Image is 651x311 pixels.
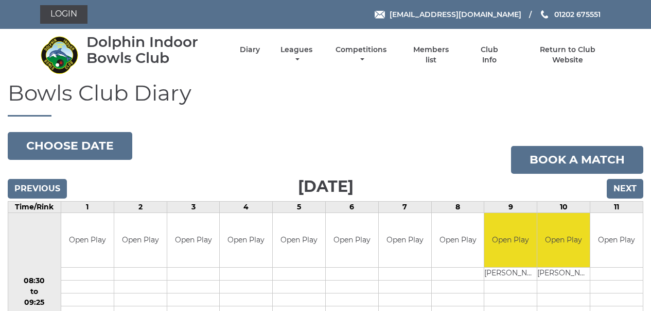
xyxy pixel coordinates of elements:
input: Previous [8,179,67,199]
td: 9 [484,202,537,213]
td: 11 [590,202,643,213]
span: [EMAIL_ADDRESS][DOMAIN_NAME] [390,10,521,19]
td: Open Play [273,213,325,267]
a: Book a match [511,146,643,174]
td: Open Play [432,213,484,267]
td: 10 [537,202,590,213]
input: Next [607,179,643,199]
img: Email [375,11,385,19]
td: Open Play [537,213,590,267]
a: Diary [240,45,260,55]
td: Open Play [590,213,643,267]
td: Open Play [114,213,167,267]
td: 7 [378,202,431,213]
td: 3 [167,202,220,213]
td: Open Play [484,213,537,267]
a: Club Info [473,45,506,65]
td: Open Play [326,213,378,267]
a: Phone us 01202 675551 [539,9,601,20]
a: Members list [407,45,454,65]
span: 01202 675551 [554,10,601,19]
td: 2 [114,202,167,213]
td: Open Play [220,213,272,267]
div: Dolphin Indoor Bowls Club [86,34,222,66]
td: 6 [326,202,379,213]
a: Competitions [333,45,390,65]
td: 1 [61,202,114,213]
td: [PERSON_NAME] [537,267,590,280]
td: Time/Rink [8,202,61,213]
td: 8 [431,202,484,213]
a: Email [EMAIL_ADDRESS][DOMAIN_NAME] [375,9,521,20]
td: Open Play [61,213,114,267]
img: Dolphin Indoor Bowls Club [40,36,79,74]
td: Open Play [379,213,431,267]
td: Open Play [167,213,220,267]
td: 5 [273,202,326,213]
img: Phone us [541,10,548,19]
h1: Bowls Club Diary [8,81,643,117]
a: Return to Club Website [524,45,611,65]
button: Choose date [8,132,132,160]
td: [PERSON_NAME] [484,267,537,280]
a: Login [40,5,87,24]
a: Leagues [278,45,315,65]
td: 4 [220,202,273,213]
